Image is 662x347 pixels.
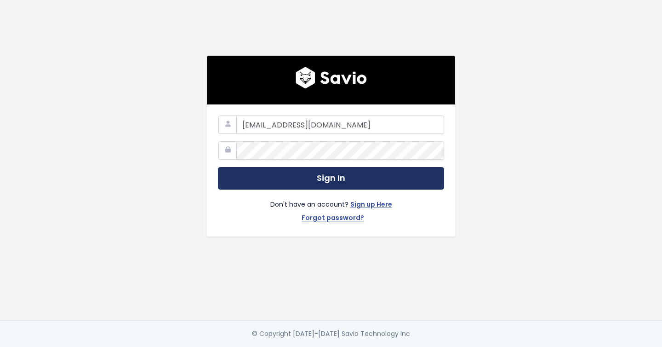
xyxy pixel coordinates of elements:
div: Don't have an account? [218,190,444,226]
img: logo600x187.a314fd40982d.png [296,67,367,89]
a: Forgot password? [302,212,364,226]
button: Sign In [218,167,444,190]
div: © Copyright [DATE]-[DATE] Savio Technology Inc [252,328,410,340]
a: Sign up Here [350,199,392,212]
input: Your Work Email Address [236,116,444,134]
